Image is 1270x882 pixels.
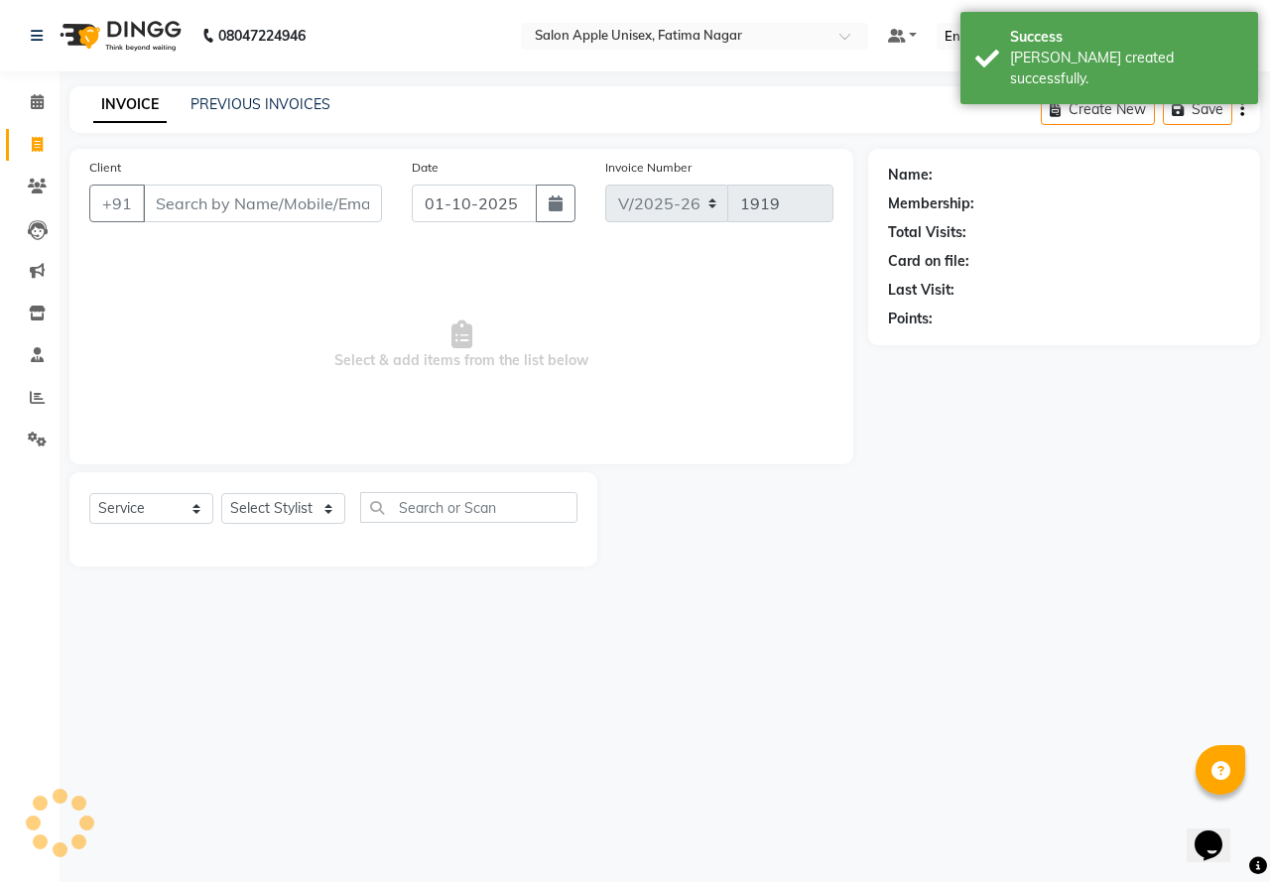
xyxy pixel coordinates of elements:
b: 08047224946 [218,8,306,63]
div: Membership: [888,193,974,214]
div: Total Visits: [888,222,966,243]
a: INVOICE [93,87,167,123]
button: +91 [89,185,145,222]
iframe: chat widget [1187,803,1250,862]
a: PREVIOUS INVOICES [190,95,330,113]
label: Date [412,159,439,177]
span: Select & add items from the list below [89,246,833,444]
button: Save [1163,94,1232,125]
div: Success [1010,27,1243,48]
input: Search or Scan [360,492,577,523]
div: Points: [888,309,933,329]
label: Client [89,159,121,177]
div: Bill created successfully. [1010,48,1243,89]
label: Invoice Number [605,159,692,177]
img: logo [51,8,187,63]
div: Name: [888,165,933,186]
button: Create New [1041,94,1155,125]
div: Last Visit: [888,280,954,301]
div: Card on file: [888,251,969,272]
input: Search by Name/Mobile/Email/Code [143,185,382,222]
